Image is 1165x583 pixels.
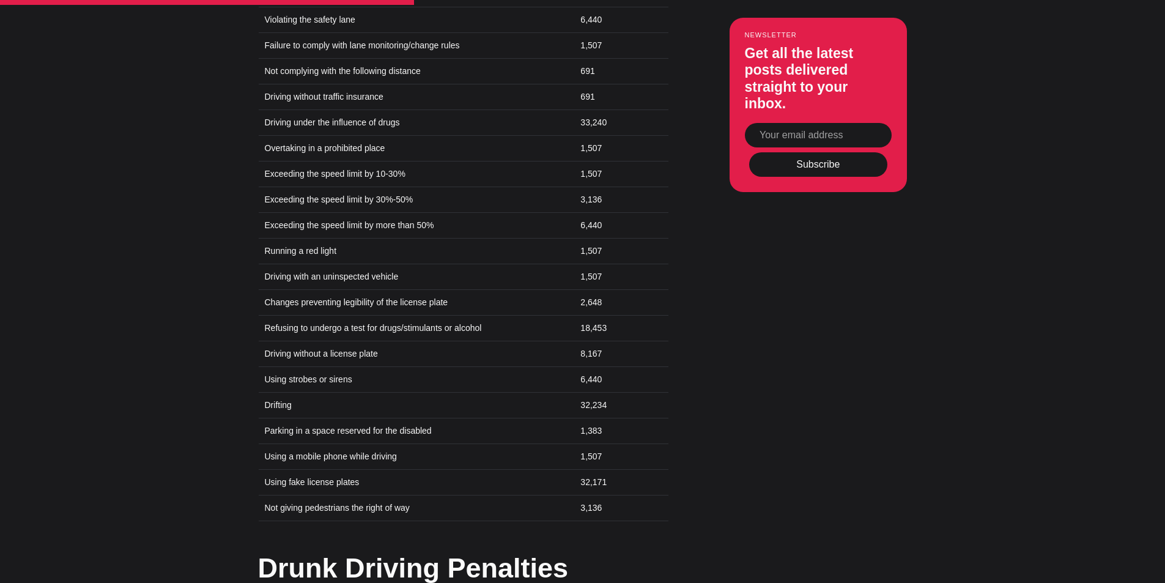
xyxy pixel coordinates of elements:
td: 32,234 [573,392,668,418]
td: Overtaking in a prohibited place [259,135,574,161]
td: Running a red light [259,238,574,264]
td: Using strobes or sirens [259,366,574,392]
td: 1,507 [573,161,668,187]
h3: Get all the latest posts delivered straight to your inbox. [745,45,892,113]
td: Parking in a space reserved for the disabled [259,418,574,444]
td: 3,136 [573,187,668,212]
td: 33,240 [573,110,668,135]
td: 1,383 [573,418,668,444]
td: Changes preventing legibility of the license plate [259,289,574,315]
button: Subscribe [749,152,887,177]
input: Your email address [745,123,892,147]
td: 8,167 [573,341,668,366]
td: Violating the safety lane [259,7,574,32]
td: 1,507 [573,444,668,469]
td: 3,136 [573,495,668,521]
td: 1,507 [573,32,668,58]
td: Using a mobile phone while driving [259,444,574,469]
td: Driving without traffic insurance [259,84,574,110]
td: 691 [573,58,668,84]
td: Driving without a license plate [259,341,574,366]
td: 6,440 [573,212,668,238]
td: 691 [573,84,668,110]
td: 2,648 [573,289,668,315]
td: 18,453 [573,315,668,341]
td: 1,507 [573,135,668,161]
td: Exceeding the speed limit by 30%-50% [259,187,574,212]
td: Driving with an uninspected vehicle [259,264,574,289]
td: 6,440 [573,7,668,32]
td: 1,507 [573,238,668,264]
td: 6,440 [573,366,668,392]
td: Exceeding the speed limit by 10-30% [259,161,574,187]
td: Not giving pedestrians the right of way [259,495,574,521]
td: 32,171 [573,469,668,495]
td: 1,507 [573,264,668,289]
td: Exceeding the speed limit by more than 50% [259,212,574,238]
td: Failure to comply with lane monitoring/change rules [259,32,574,58]
td: Refusing to undergo a test for drugs/stimulants or alcohol [259,315,574,341]
td: Drifting [259,392,574,418]
td: Using fake license plates [259,469,574,495]
td: Not complying with the following distance [259,58,574,84]
small: Newsletter [745,31,892,39]
td: Driving under the influence of drugs [259,110,574,135]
